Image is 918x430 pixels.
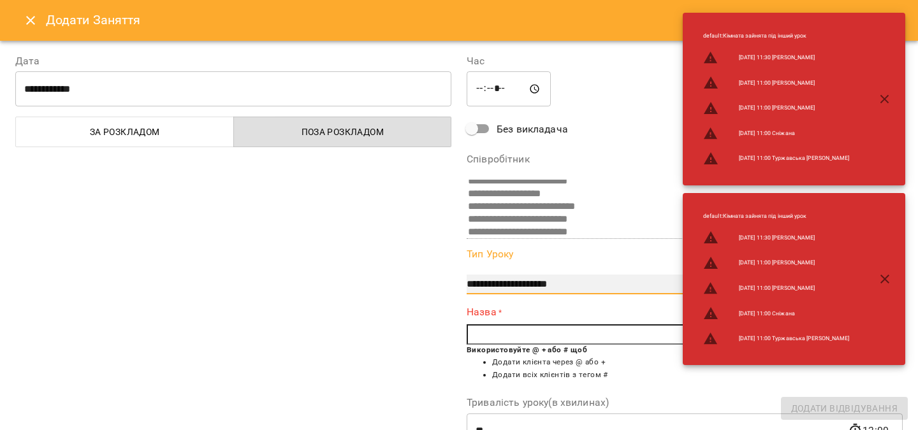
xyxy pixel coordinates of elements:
button: За розкладом [15,117,234,147]
span: Без викладача [497,122,568,137]
label: Співробітник [467,154,903,164]
label: Тривалість уроку(в хвилинах) [467,398,903,408]
li: [DATE] 11:00 [PERSON_NAME] [693,276,859,301]
li: Додати всіх клієнтів з тегом # [492,369,903,382]
button: Поза розкладом [233,117,452,147]
span: За розкладом [24,124,226,140]
h6: Додати Заняття [46,10,903,30]
label: Тип Уроку [467,249,903,259]
li: [DATE] 11:00 Туржавська [PERSON_NAME] [693,326,859,352]
button: Close [15,5,46,36]
label: Дата [15,56,451,66]
li: [DATE] 11:30 [PERSON_NAME] [693,45,859,71]
li: [DATE] 11:00 [PERSON_NAME] [693,250,859,276]
span: Поза розкладом [242,124,444,140]
label: Назва [467,305,903,319]
li: [DATE] 11:00 Cніжана [693,301,859,326]
li: [DATE] 11:00 [PERSON_NAME] [693,70,859,96]
li: [DATE] 11:00 [PERSON_NAME] [693,96,859,121]
li: [DATE] 11:00 Cніжана [693,121,859,147]
li: Додати клієнта через @ або + [492,356,903,369]
li: [DATE] 11:30 [PERSON_NAME] [693,225,859,250]
li: default : Кімната зайнята під інший урок [693,27,859,45]
label: Час [467,56,903,66]
li: default : Кімната зайнята під інший урок [693,207,859,226]
b: Використовуйте @ + або # щоб [467,345,587,354]
li: [DATE] 11:00 Туржавська [PERSON_NAME] [693,146,859,171]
